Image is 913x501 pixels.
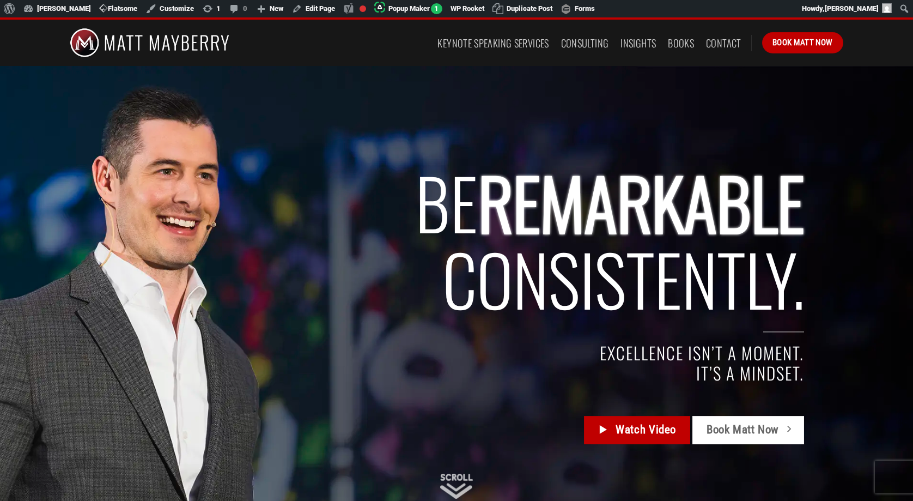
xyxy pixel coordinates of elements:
[360,5,366,12] div: Focus keyphrase not set
[442,227,804,330] span: Consistently.
[772,36,833,49] span: Book Matt Now
[440,474,473,499] img: Scroll Down
[706,33,741,53] a: Contact
[584,416,690,444] a: Watch Video
[692,416,804,444] a: Book Matt Now
[478,150,804,253] span: REMARKABLE
[825,4,879,13] span: [PERSON_NAME]
[620,33,656,53] a: Insights
[70,20,229,66] img: Matt Mayberry
[561,33,609,53] a: Consulting
[431,3,442,14] span: 1
[762,32,843,53] a: Book Matt Now
[707,421,779,439] span: Book Matt Now
[156,343,804,363] h4: EXCELLENCE ISN’T A MOMENT.
[156,363,804,383] h4: IT’S A MINDSET.
[156,164,804,317] h2: BE
[668,33,694,53] a: Books
[616,421,676,439] span: Watch Video
[437,33,549,53] a: Keynote Speaking Services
